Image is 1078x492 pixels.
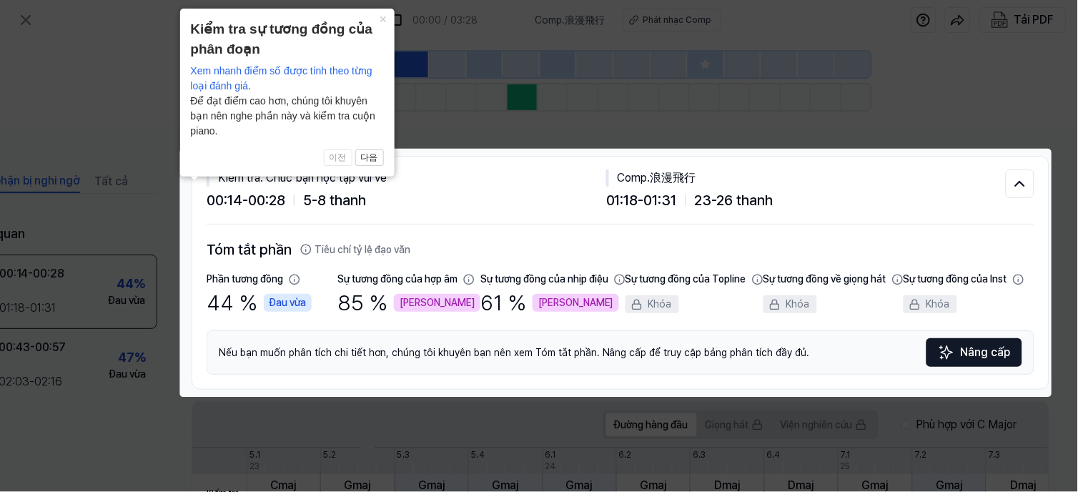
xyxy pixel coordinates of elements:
[337,287,480,319] div: %
[926,338,1022,367] a: Lấp lánhNâng cấp
[648,297,672,312] font: Khóa
[538,295,613,310] font: [PERSON_NAME]
[300,242,410,257] button: Tiêu chí tỷ lệ đạo văn
[480,287,503,319] font: 61
[207,190,285,211] span: 00:14 - 00:28
[926,338,1022,367] button: Nâng cấp
[191,65,372,92] span: Xem nhanh điểm số được tính theo từng loại đánh giá
[337,287,364,319] font: 85
[786,297,810,312] font: Khóa
[207,287,234,319] font: 44
[400,295,475,310] font: [PERSON_NAME]
[606,169,1006,187] div: Comp . 浪漫飛行
[303,190,366,211] span: 5-8 thanh
[961,344,1011,361] font: Nâng cấp
[219,345,810,360] font: Nếu bạn muốn phân tích chi tiết hơn, chúng tôi khuyên bạn nên xem Tóm tắt phần. Nâng cấp để truy ...
[207,272,283,287] div: Phần tương đồng
[480,287,619,319] div: %
[763,272,886,287] div: Sự tương đồng về giọng hát
[695,190,773,211] span: 23-26 thanh
[625,272,746,287] div: Sự tương đồng của Topline
[938,344,955,361] img: Lấp lánh
[191,19,384,60] header: Kiểm tra sự tương đồng của phân đoạn
[337,272,458,287] div: Sự tương đồng của hợp âm
[207,239,292,260] font: Tóm tắt phần
[904,272,1007,287] div: Sự tương đồng của Inst
[606,190,677,211] span: 01:18 - 01:31
[269,295,306,310] font: Đau vừa
[926,297,950,312] font: Khóa
[191,64,384,139] div: . Để đạt điểm cao hơn, chúng tôi khuyên bạn nên nghe phần này và kiểm tra cuộn piano.
[207,287,312,319] div: %
[480,272,608,287] div: Sự tương đồng của nhịp điệu
[315,242,410,257] font: Tiêu chí tỷ lệ đạo văn
[207,169,606,187] div: Kiểm tra. Chúc bạn học tập vui vẻ
[372,9,395,29] button: Đóng
[355,149,384,167] button: 다음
